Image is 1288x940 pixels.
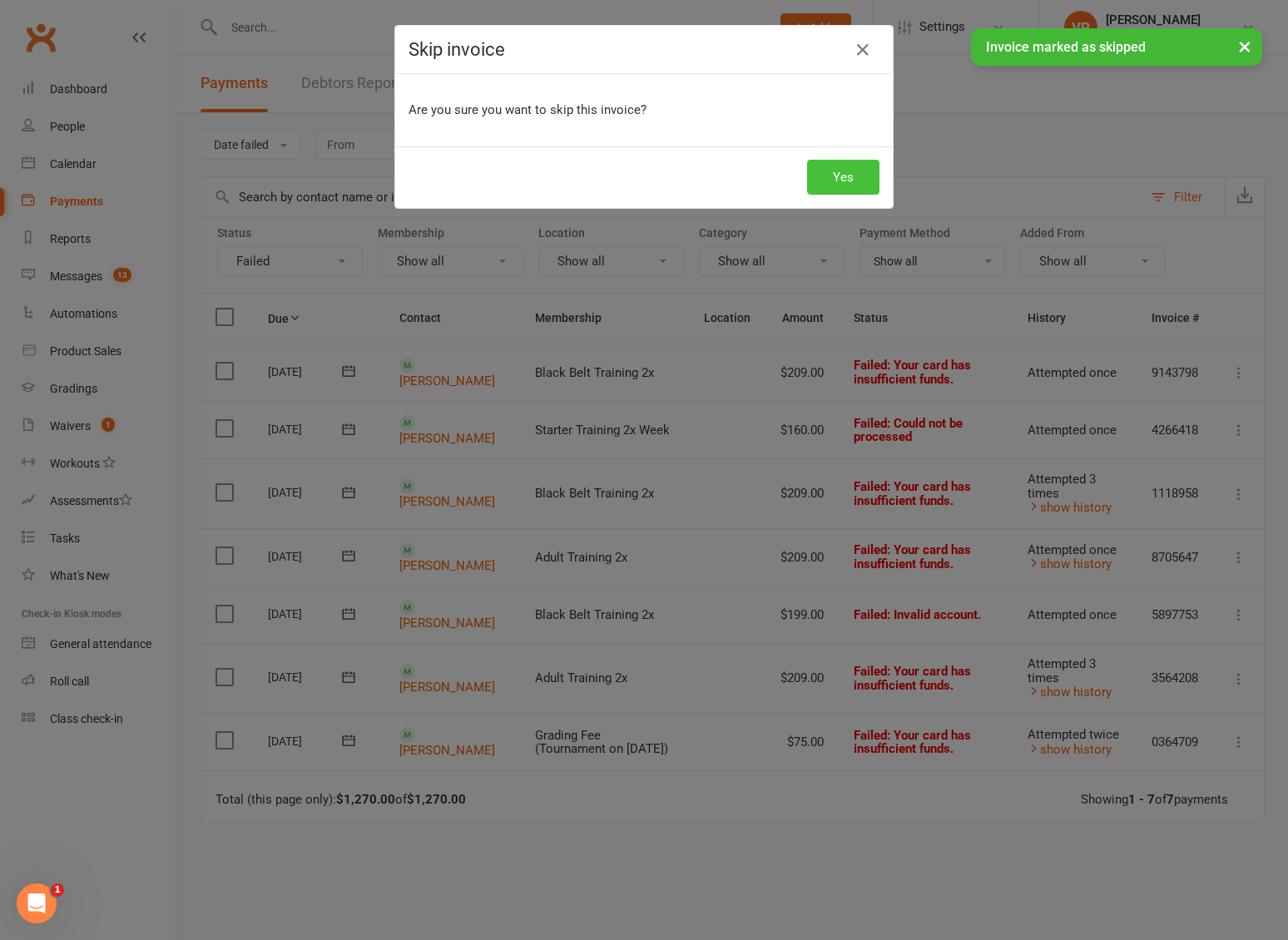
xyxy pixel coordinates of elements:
[17,883,57,923] iframe: Intercom live chat
[409,102,646,117] span: Are you sure you want to skip this invoice?
[807,160,879,195] button: Yes
[971,28,1262,66] div: Invoice marked as skipped
[1230,28,1260,64] button: ×
[51,883,64,897] span: 1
